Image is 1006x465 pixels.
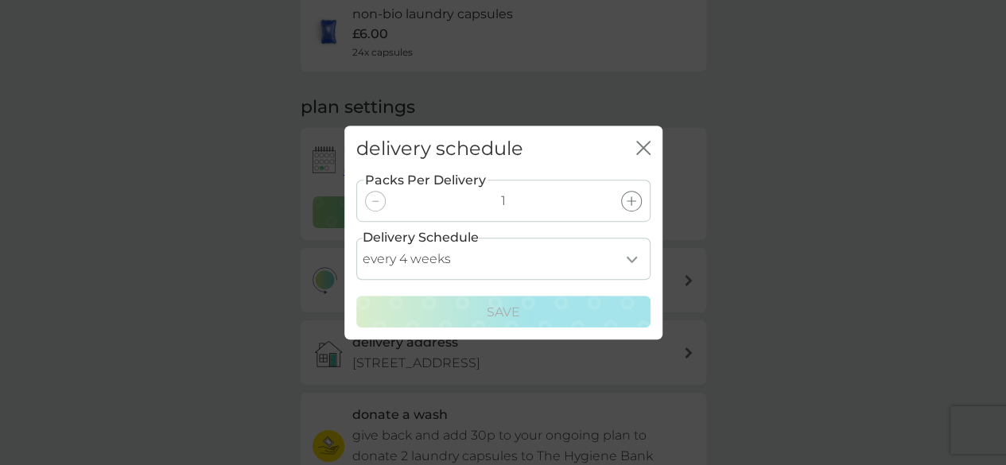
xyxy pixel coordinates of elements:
[356,138,523,161] h2: delivery schedule
[363,170,487,191] label: Packs Per Delivery
[363,227,479,248] label: Delivery Schedule
[636,141,651,157] button: close
[501,191,506,211] p: 1
[356,296,651,327] button: Save
[487,302,520,323] p: Save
